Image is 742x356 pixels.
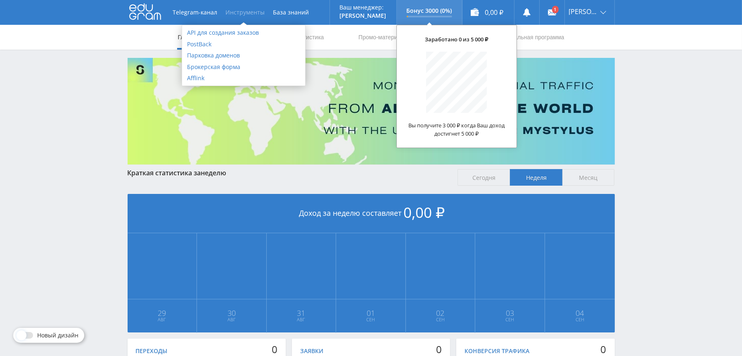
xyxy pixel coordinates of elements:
p: Заработано 0 из 5 000 ₽ [408,35,505,43]
a: Парковка доменов [182,50,305,61]
span: Авг [197,316,266,323]
div: Конверсия трафика [465,348,529,354]
div: 0 [215,344,277,355]
img: Banner [128,58,615,165]
p: Вы получите 3 000 ₽ когда Ваш доход достигнет 5 000 ₽ [408,121,505,138]
span: 30 [197,310,266,316]
div: 0 [436,344,442,355]
span: неделю [201,168,227,177]
p: [PERSON_NAME] [340,12,386,19]
span: Сен [545,316,614,323]
a: Реферальная программа [495,25,565,50]
span: Авг [128,316,197,323]
span: Новый дизайн [37,332,78,339]
div: 0 [600,344,606,355]
span: [PERSON_NAME] [569,8,598,15]
a: Промо-материалы [358,25,409,50]
div: Доход за неделю составляет [128,194,615,233]
span: 04 [545,310,614,316]
span: Сегодня [458,169,510,186]
span: Сен [406,316,475,323]
span: 03 [476,310,544,316]
a: Брокерская форма [182,61,305,73]
a: PostBack [182,38,305,50]
a: API для создания заказов [182,27,305,38]
span: 0,00 ₽ [404,203,445,222]
a: Главная [177,25,201,50]
p: Ваш менеджер: [340,4,386,11]
div: Краткая статистика за [128,169,450,177]
div: Переходы [136,348,168,354]
div: Заявки [300,348,323,354]
p: Бонус 3000 (0%) [407,7,452,14]
span: Месяц [562,169,615,186]
span: Неделя [510,169,562,186]
a: Afflink [182,72,305,84]
span: Сен [337,316,405,323]
span: 31 [267,310,336,316]
span: 29 [128,310,197,316]
span: 01 [337,310,405,316]
span: 02 [406,310,475,316]
span: Авг [267,316,336,323]
a: Статистика [293,25,325,50]
span: Сен [476,316,544,323]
